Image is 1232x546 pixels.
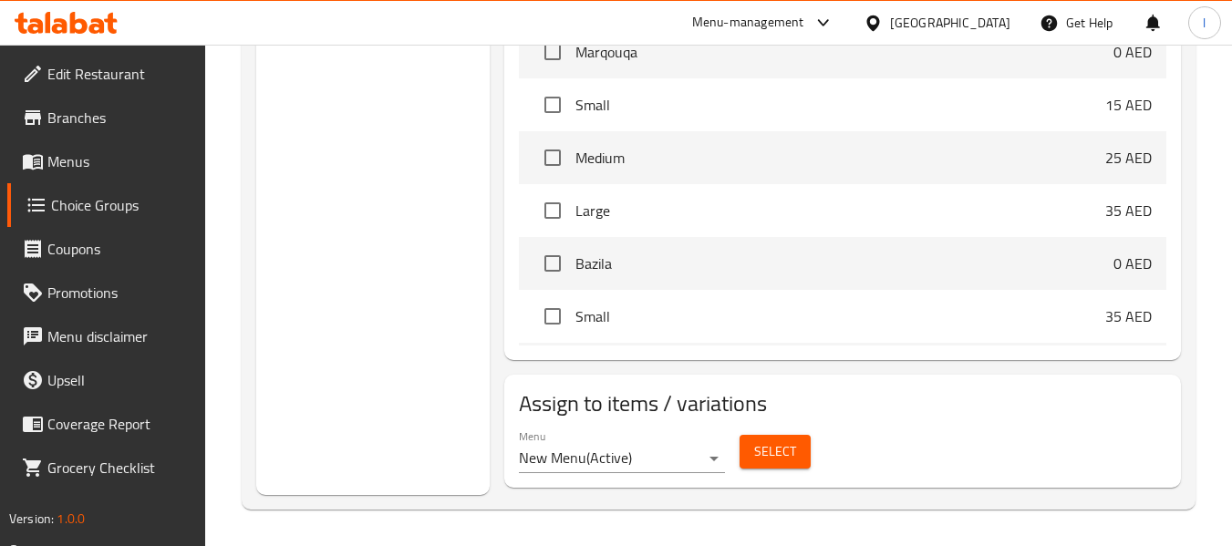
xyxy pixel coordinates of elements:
[7,314,206,358] a: Menu disclaimer
[47,63,192,85] span: Edit Restaurant
[533,86,572,124] span: Select choice
[57,507,85,531] span: 1.0.0
[692,12,804,34] div: Menu-management
[47,457,192,479] span: Grocery Checklist
[47,107,192,129] span: Branches
[7,271,206,314] a: Promotions
[1113,41,1152,63] p: 0 AED
[575,94,1105,116] span: Small
[7,96,206,139] a: Branches
[533,244,572,283] span: Select choice
[47,150,192,172] span: Menus
[47,282,192,304] span: Promotions
[47,238,192,260] span: Coupons
[1105,200,1152,221] p: 35 AED
[575,200,1105,221] span: Large
[519,431,545,442] label: Menu
[740,435,811,469] button: Select
[1203,13,1206,33] span: l
[7,139,206,183] a: Menus
[1105,94,1152,116] p: 15 AED
[533,297,572,335] span: Select choice
[1113,252,1152,274] p: 0 AED
[7,402,206,446] a: Coverage Report
[7,358,206,402] a: Upsell
[533,33,572,71] span: Select choice
[7,446,206,489] a: Grocery Checklist
[890,13,1010,33] div: [GEOGRAPHIC_DATA]
[575,41,1113,63] span: Marqouqa
[1105,305,1152,327] p: 35 AED
[7,183,206,227] a: Choice Groups
[47,325,192,347] span: Menu disclaimer
[533,139,572,177] span: Select choice
[575,147,1105,169] span: Medium
[1105,147,1152,169] p: 25 AED
[575,305,1105,327] span: Small
[519,389,1166,418] h2: Assign to items / variations
[533,191,572,230] span: Select choice
[47,369,192,391] span: Upsell
[754,440,796,463] span: Select
[47,413,192,435] span: Coverage Report
[51,194,192,216] span: Choice Groups
[7,227,206,271] a: Coupons
[9,507,54,531] span: Version:
[519,444,725,473] div: New Menu(Active)
[7,52,206,96] a: Edit Restaurant
[575,252,1113,274] span: Bazila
